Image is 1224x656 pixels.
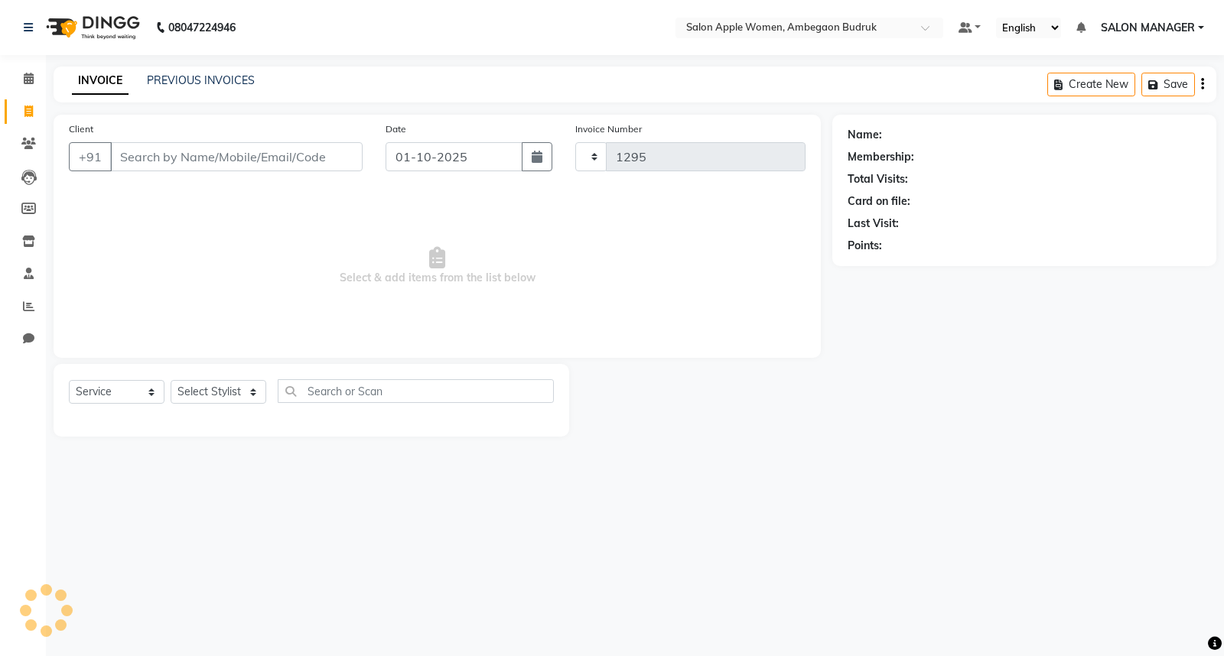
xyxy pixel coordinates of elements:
span: SALON MANAGER [1101,20,1195,36]
div: Name: [848,127,882,143]
div: Membership: [848,149,914,165]
a: INVOICE [72,67,129,95]
img: logo [39,6,144,49]
label: Invoice Number [575,122,642,136]
button: +91 [69,142,112,171]
div: Card on file: [848,193,910,209]
div: Points: [848,238,882,254]
label: Date [386,122,406,136]
input: Search or Scan [278,379,554,403]
div: Total Visits: [848,171,908,187]
b: 08047224946 [168,6,236,49]
div: Last Visit: [848,216,899,232]
span: Select & add items from the list below [69,190,806,343]
a: PREVIOUS INVOICES [147,73,255,87]
button: Create New [1047,73,1135,96]
label: Client [69,122,93,136]
input: Search by Name/Mobile/Email/Code [110,142,363,171]
button: Save [1141,73,1195,96]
